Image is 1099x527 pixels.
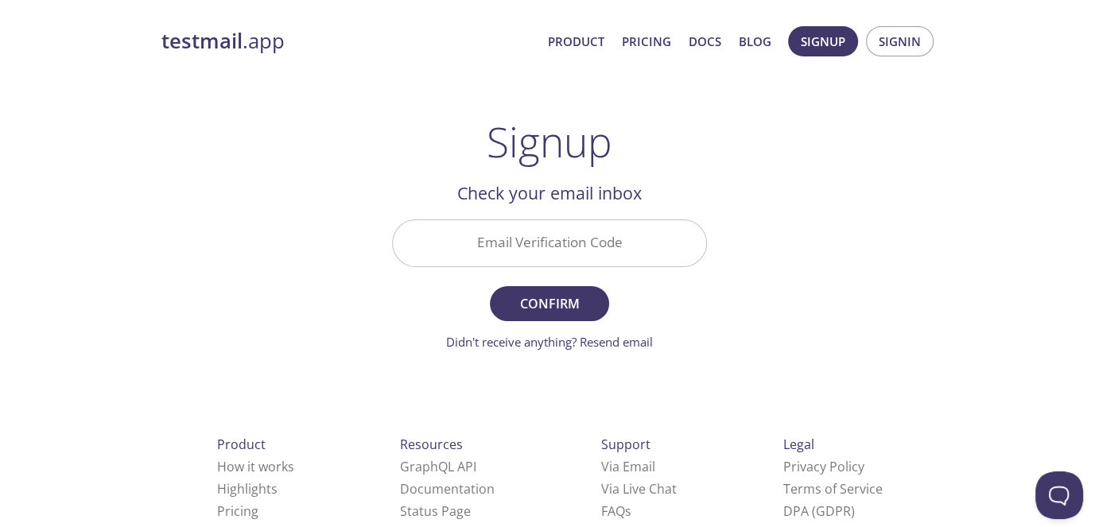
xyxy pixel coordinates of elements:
a: Product [548,31,604,52]
span: Support [601,436,650,453]
span: Signup [801,31,845,52]
h2: Check your email inbox [392,180,707,207]
a: FAQ [601,502,631,520]
a: GraphQL API [400,458,476,475]
span: s [625,502,631,520]
a: Didn't receive anything? Resend email [446,334,653,350]
a: Via Live Chat [601,480,677,498]
a: Via Email [601,458,655,475]
a: Highlights [217,480,278,498]
span: Product [217,436,266,453]
strong: testmail [161,27,243,55]
span: Legal [783,436,814,453]
a: How it works [217,458,294,475]
span: Confirm [507,293,592,315]
iframe: Help Scout Beacon - Open [1035,471,1083,519]
span: Signin [879,31,921,52]
a: Blog [739,31,771,52]
h1: Signup [487,118,612,165]
a: Pricing [217,502,258,520]
span: Resources [400,436,463,453]
a: Documentation [400,480,495,498]
a: Terms of Service [783,480,882,498]
a: DPA (GDPR) [783,502,854,520]
button: Signin [866,26,934,56]
a: Docs [689,31,721,52]
button: Signup [788,26,858,56]
a: testmail.app [161,28,535,55]
a: Privacy Policy [783,458,864,475]
a: Pricing [622,31,671,52]
button: Confirm [490,286,609,321]
a: Status Page [400,502,471,520]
